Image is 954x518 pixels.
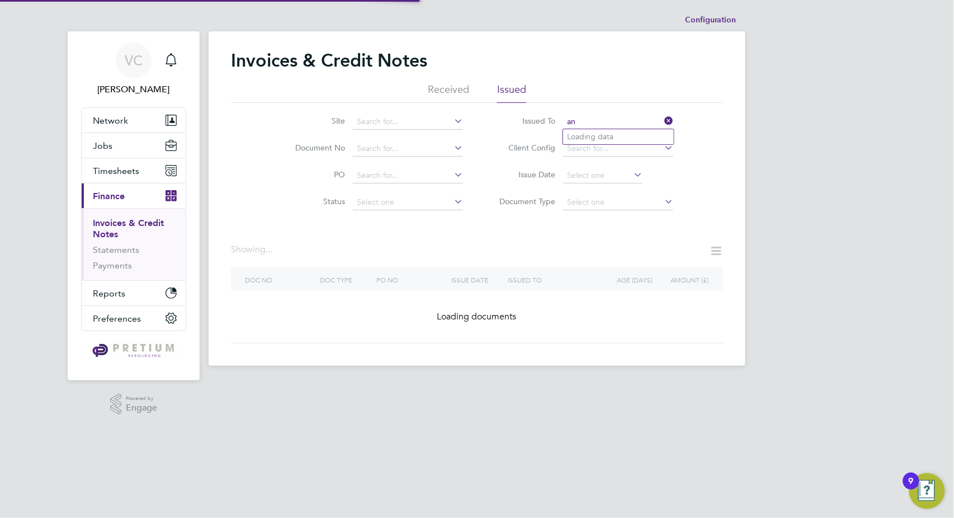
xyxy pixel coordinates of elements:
button: Finance [82,183,186,208]
label: Document Type [491,196,555,206]
span: Reports [93,288,125,299]
input: Search for... [353,168,463,183]
a: VC[PERSON_NAME] [81,43,186,96]
a: Statements [93,244,139,255]
div: Showing [231,244,275,256]
input: Select one [563,195,673,210]
input: Search for... [563,114,673,130]
span: Engage [126,403,157,413]
span: ... [266,244,272,255]
span: Preferences [93,313,141,324]
label: Client Config [491,143,555,153]
a: Powered byEngage [110,394,158,415]
li: Issued [497,83,526,103]
span: Powered by [126,394,157,403]
label: PO [281,169,345,180]
a: Go to home page [81,342,186,360]
nav: Main navigation [68,31,200,380]
button: Open Resource Center, 9 new notifications [909,473,945,509]
button: Network [82,108,186,133]
input: Search for... [353,114,463,130]
h2: Invoices & Credit Notes [231,49,427,72]
div: Finance [82,208,186,280]
button: Timesheets [82,158,186,183]
label: Status [281,196,345,206]
button: Jobs [82,133,186,158]
span: Finance [93,191,125,201]
input: Search for... [353,141,463,157]
span: Network [93,115,128,126]
div: 9 [909,481,914,496]
li: Received [428,83,469,103]
a: Invoices & Credit Notes [93,218,164,239]
a: Payments [93,260,132,271]
label: Issue Date [491,169,555,180]
button: Reports [82,281,186,305]
span: Jobs [93,140,112,151]
input: Select one [563,168,643,183]
input: Search for... [563,141,673,157]
label: Document No [281,143,345,153]
label: Site [281,116,345,126]
label: Issued To [491,116,555,126]
li: Loading data [563,129,674,144]
button: Preferences [82,306,186,331]
img: pretium-logo-retina.png [89,342,177,360]
span: VC [125,53,143,68]
li: Configuration [685,9,736,31]
input: Select one [353,195,463,210]
span: Valentina Cerulli [81,83,186,96]
span: Timesheets [93,166,139,176]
